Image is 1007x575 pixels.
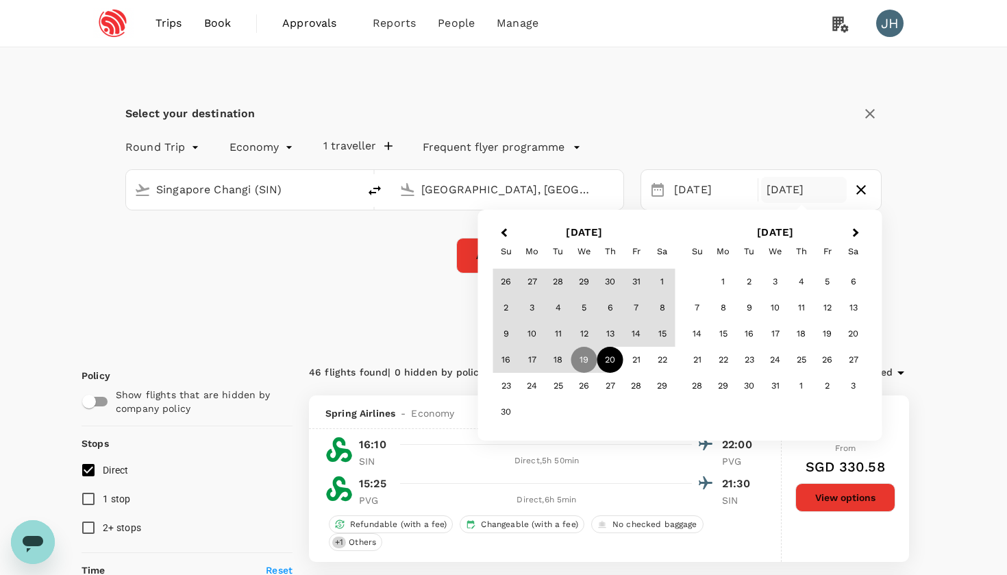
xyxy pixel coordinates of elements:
div: Changeable (with a fee) [460,515,584,533]
div: Month November, 2025 [493,269,675,425]
div: Choose Tuesday, November 11th, 2025 [545,321,571,347]
div: Choose Wednesday, December 24th, 2025 [762,347,788,373]
div: Choose Saturday, December 13th, 2025 [841,295,867,321]
div: Choose Friday, November 14th, 2025 [623,321,649,347]
div: Choose Sunday, November 23rd, 2025 [493,373,519,399]
div: Choose Friday, October 31st, 2025 [623,269,649,295]
div: Choose Sunday, December 7th, 2025 [684,295,710,321]
span: Economy [411,406,454,420]
span: No checked baggage [607,519,703,530]
div: Choose Thursday, December 18th, 2025 [788,321,815,347]
div: Select your destination [125,104,255,123]
div: Choose Tuesday, November 18th, 2025 [545,347,571,373]
div: Choose Thursday, December 25th, 2025 [788,347,815,373]
p: SIN [359,454,393,468]
div: Friday [815,238,841,265]
strong: Stops [82,438,109,449]
div: Choose Friday, December 12th, 2025 [815,295,841,321]
div: Friday [623,238,649,265]
span: Others [343,537,382,548]
div: Sunday [493,238,519,265]
span: Manage [497,15,538,32]
div: Choose Saturday, December 27th, 2025 [841,347,867,373]
button: 1 traveller [323,139,393,153]
div: Choose Tuesday, November 25th, 2025 [545,373,571,399]
div: Choose Monday, December 1st, 2025 [710,269,736,295]
div: Choose Thursday, November 13th, 2025 [597,321,623,347]
p: 16:10 [359,437,386,453]
div: Choose Monday, December 15th, 2025 [710,321,736,347]
div: Choose Wednesday, December 31st, 2025 [762,373,788,399]
div: Choose Thursday, December 11th, 2025 [788,295,815,321]
span: Trips [156,15,182,32]
img: 9C [325,436,353,463]
div: Direct , 6h 5min [401,493,692,507]
button: delete [358,174,391,207]
div: Choose Thursday, January 1st, 2026 [788,373,815,399]
span: Direct [103,465,129,476]
div: Choose Wednesday, October 29th, 2025 [571,269,597,295]
div: Choose Wednesday, December 17th, 2025 [762,321,788,347]
span: People [438,15,475,32]
span: 2+ stops [103,522,141,533]
div: Economy [229,136,296,158]
div: Thursday [788,238,815,265]
div: Choose Saturday, November 15th, 2025 [649,321,675,347]
div: Choose Tuesday, December 16th, 2025 [736,321,762,347]
div: Tuesday [545,238,571,265]
div: Choose Wednesday, November 19th, 2025 [571,347,597,373]
div: Choose Wednesday, November 12th, 2025 [571,321,597,347]
div: Choose Monday, October 27th, 2025 [519,269,545,295]
div: Choose Monday, November 10th, 2025 [519,321,545,347]
span: Book [204,15,232,32]
div: Month December, 2025 [684,269,867,399]
div: Choose Thursday, December 4th, 2025 [788,269,815,295]
input: Depart from [156,179,330,200]
div: Choose Friday, November 7th, 2025 [623,295,649,321]
div: Choose Sunday, December 14th, 2025 [684,321,710,347]
div: Choose Wednesday, December 3rd, 2025 [762,269,788,295]
div: [DATE] [761,177,847,204]
div: Choose Friday, December 5th, 2025 [815,269,841,295]
div: Choose Monday, December 8th, 2025 [710,295,736,321]
div: Choose Thursday, November 27th, 2025 [597,373,623,399]
div: Saturday [841,238,867,265]
p: Policy [82,369,94,382]
div: Choose Sunday, October 26th, 2025 [493,269,519,295]
button: Previous Month [492,223,514,245]
h2: [DATE] [680,226,871,238]
div: Wednesday [571,238,597,265]
div: JH [876,10,904,37]
div: Choose Thursday, October 30th, 2025 [597,269,623,295]
img: 9C [325,475,353,502]
div: Choose Friday, November 28th, 2025 [623,373,649,399]
iframe: Button to launch messaging window, conversation in progress [11,520,55,564]
div: No checked baggage [591,515,704,533]
div: 46 flights found | 0 hidden by policy [309,365,609,380]
div: Choose Monday, November 3rd, 2025 [519,295,545,321]
div: Choose Saturday, November 22nd, 2025 [649,347,675,373]
button: View options [795,483,895,512]
div: Choose Tuesday, December 2nd, 2025 [736,269,762,295]
div: Choose Saturday, November 8th, 2025 [649,295,675,321]
div: Thursday [597,238,623,265]
p: PVG [722,454,756,468]
div: Refundable (with a fee) [329,515,453,533]
div: Choose Thursday, November 20th, 2025 [597,347,623,373]
div: Choose Thursday, November 6th, 2025 [597,295,623,321]
div: Choose Monday, November 24th, 2025 [519,373,545,399]
div: Choose Tuesday, December 9th, 2025 [736,295,762,321]
div: Choose Sunday, November 9th, 2025 [493,321,519,347]
input: Going to [421,179,595,200]
div: Direct , 5h 50min [401,454,692,468]
div: Choose Sunday, December 21st, 2025 [684,347,710,373]
div: Choose Saturday, December 6th, 2025 [841,269,867,295]
div: Choose Tuesday, October 28th, 2025 [545,269,571,295]
span: - [395,406,411,420]
div: Choose Monday, December 29th, 2025 [710,373,736,399]
div: Choose Wednesday, November 5th, 2025 [571,295,597,321]
span: Spring Airlines [325,406,395,420]
div: Choose Saturday, December 20th, 2025 [841,321,867,347]
button: Open [349,188,351,191]
div: [DATE] [669,177,755,204]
